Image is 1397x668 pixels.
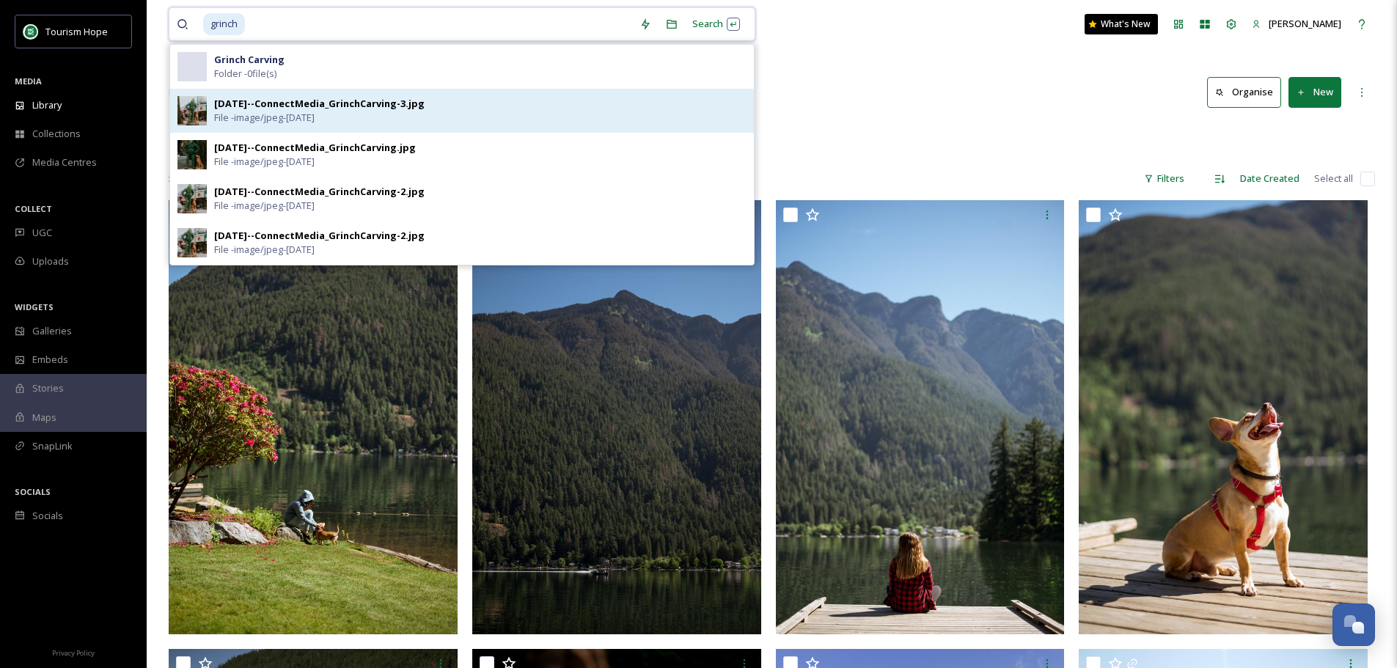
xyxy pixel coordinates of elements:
[1233,164,1307,193] div: Date Created
[177,140,207,169] img: Py5bC3IF0hwAAAAAAABlWQ2022.02.04--ConnectMedia_GrinchCarving.jpg
[177,228,207,257] img: Py5bC3IF0hwAAAAAAABlVw2022.02.04--ConnectMedia_GrinchCarving-2.jpg
[1244,10,1349,38] a: [PERSON_NAME]
[32,254,69,268] span: Uploads
[1332,603,1375,646] button: Open Chat
[15,301,54,312] span: WIDGETS
[23,24,38,39] img: logo.png
[1269,17,1341,30] span: [PERSON_NAME]
[214,67,276,81] span: Folder - 0 file(s)
[472,200,761,634] img: ext_1748629559.960413_amanda.figlarska@gmail.com-HOP_6750.jpg
[685,10,747,38] div: Search
[32,381,64,395] span: Stories
[32,439,73,453] span: SnapLink
[169,200,458,634] img: ext_1748629598.217181_amanda.figlarska@gmail.com-HOP_6715.jpg
[214,141,416,155] div: [DATE]--ConnectMedia_GrinchCarving.jpg
[45,25,108,38] span: Tourism Hope
[15,76,42,87] span: MEDIA
[1079,200,1368,634] img: ext_1748629557.621805_amanda.figlarska@gmail.com-HOP_6736.jpg
[32,324,72,338] span: Galleries
[776,200,1065,634] img: ext_1748629559.449276_amanda.figlarska@gmail.com-HOP_6729.jpg
[32,411,56,425] span: Maps
[214,97,425,111] div: [DATE]--ConnectMedia_GrinchCarving-3.jpg
[1314,172,1353,186] span: Select all
[214,53,285,66] strong: Grinch Carving
[177,96,207,125] img: Py5bC3IF0hwAAAAAAABlWA2022.02.04--ConnectMedia_GrinchCarving-3.jpg
[214,185,425,199] div: [DATE]--ConnectMedia_GrinchCarving-2.jpg
[1207,77,1281,107] button: Organise
[1288,77,1341,107] button: New
[32,155,97,169] span: Media Centres
[52,648,95,658] span: Privacy Policy
[52,643,95,661] a: Privacy Policy
[1085,14,1158,34] a: What's New
[32,127,81,141] span: Collections
[15,486,51,497] span: SOCIALS
[32,509,63,523] span: Socials
[214,243,315,257] span: File - image/jpeg - [DATE]
[177,184,207,213] img: 2022.02.04--ConnectMedia_GrinchCarving-2.jpg
[214,155,315,169] span: File - image/jpeg - [DATE]
[15,203,52,214] span: COLLECT
[1137,164,1192,193] div: Filters
[214,229,425,243] div: [DATE]--ConnectMedia_GrinchCarving-2.jpg
[32,353,68,367] span: Embeds
[32,98,62,112] span: Library
[214,111,315,125] span: File - image/jpeg - [DATE]
[32,226,52,240] span: UGC
[169,172,198,186] span: 50 file s
[203,13,245,34] span: grinch
[214,199,315,213] span: File - image/jpeg - [DATE]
